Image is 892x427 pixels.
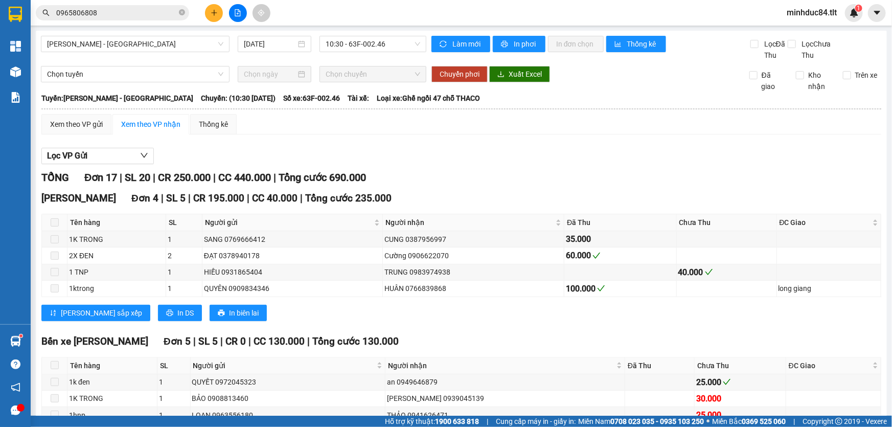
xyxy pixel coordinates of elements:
[247,192,249,204] span: |
[19,334,22,338] sup: 1
[509,69,542,80] span: Xuất Excel
[384,283,562,294] div: HUÂN 0766839868
[121,119,180,130] div: Xem theo VP nhận
[779,6,845,19] span: minhduc84.tlt
[706,419,710,423] span: ⚪️
[192,410,383,421] div: LOAN 0963556180
[41,305,150,321] button: sort-ascending[PERSON_NAME] sắp xếp
[384,266,562,278] div: TRUNG 0983974938
[387,393,623,404] div: [PERSON_NAME] 0939045139
[489,66,550,82] button: downloadXuất Excel
[205,217,372,228] span: Người gửi
[42,9,50,16] span: search
[166,309,173,318] span: printer
[614,40,623,49] span: bar-chart
[868,4,886,22] button: caret-down
[179,8,185,18] span: close-circle
[69,234,164,245] div: 1K TRONG
[11,359,20,369] span: question-circle
[56,7,177,18] input: Tìm tên, số ĐT hoặc mã đơn
[159,376,188,388] div: 1
[218,171,271,184] span: CC 440.000
[84,171,117,184] span: Đơn 17
[326,66,420,82] span: Chọn chuyến
[797,38,844,61] span: Lọc Chưa Thu
[47,66,223,82] span: Chọn tuyến
[225,335,246,347] span: CR 0
[69,283,164,294] div: 1ktrong
[192,376,383,388] div: QUYẾT 0972045323
[627,38,658,50] span: Thống kê
[69,393,155,404] div: 1K TRONG
[166,214,202,231] th: SL
[597,284,605,293] span: check
[50,309,57,318] span: sort-ascending
[384,250,562,261] div: Cường 0906622070
[850,8,859,17] img: icon-new-feature
[610,417,704,425] strong: 0708 023 035 - 0935 103 250
[159,393,188,404] div: 1
[211,9,218,16] span: plus
[851,70,882,81] span: Trên xe
[384,234,562,245] div: CUNG 0387956997
[220,335,223,347] span: |
[67,357,157,374] th: Tên hàng
[125,171,150,184] span: SL 20
[252,192,298,204] span: CC 40.000
[248,335,251,347] span: |
[188,192,191,204] span: |
[387,376,623,388] div: an 0949646879
[218,309,225,318] span: printer
[192,393,383,404] div: BẢO 0908813460
[41,171,69,184] span: TỔNG
[164,335,191,347] span: Đơn 5
[153,171,155,184] span: |
[855,5,862,12] sup: 1
[712,416,786,427] span: Miền Bắc
[501,40,510,49] span: printer
[204,283,381,294] div: QUYÊN 0909834346
[348,93,369,104] span: Tài xế:
[205,4,223,22] button: plus
[696,409,784,421] div: 25.000
[41,94,193,102] b: Tuyến: [PERSON_NAME] - [GEOGRAPHIC_DATA]
[789,360,871,371] span: ĐC Giao
[168,250,200,261] div: 2
[168,266,200,278] div: 1
[742,417,786,425] strong: 0369 525 060
[566,233,675,245] div: 35.000
[514,38,537,50] span: In phơi
[254,335,305,347] span: CC 130.000
[300,192,303,204] span: |
[193,360,375,371] span: Người gửi
[835,418,842,425] span: copyright
[229,4,247,22] button: file-add
[435,417,479,425] strong: 1900 633 818
[387,410,623,421] div: THẢO 0941626471
[234,9,241,16] span: file-add
[326,36,420,52] span: 10:30 - 63F-002.46
[258,9,265,16] span: aim
[431,36,490,52] button: syncLàm mới
[244,69,296,80] input: Chọn ngày
[496,416,576,427] span: Cung cấp máy in - giấy in:
[606,36,666,52] button: bar-chartThống kê
[166,192,186,204] span: SL 5
[158,305,202,321] button: printerIn DS
[283,93,340,104] span: Số xe: 63F-002.46
[201,93,276,104] span: Chuyến: (10:30 [DATE])
[157,357,190,374] th: SL
[210,305,267,321] button: printerIn biên lai
[41,148,154,164] button: Lọc VP Gửi
[440,40,448,49] span: sync
[857,5,860,12] span: 1
[493,36,545,52] button: printerIn phơi
[161,192,164,204] span: |
[67,214,166,231] th: Tên hàng
[11,406,20,415] span: message
[69,250,164,261] div: 2X ĐEN
[193,192,244,204] span: CR 195.000
[10,336,21,347] img: warehouse-icon
[229,307,259,319] span: In biên lai
[47,36,223,52] span: Hồ Chí Minh - Mỹ Tho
